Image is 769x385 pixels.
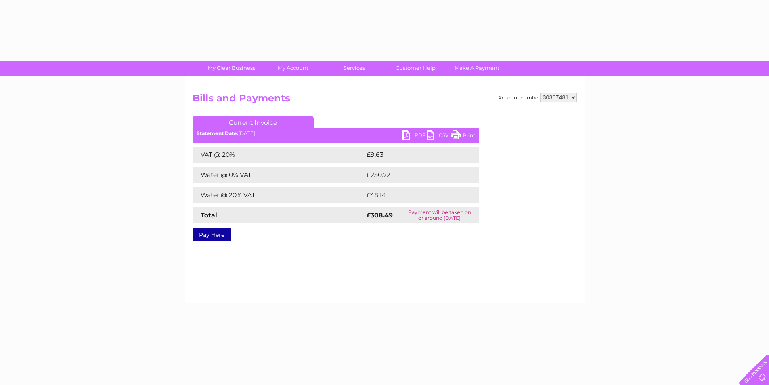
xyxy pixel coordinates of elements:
[451,130,475,142] a: Print
[260,61,326,76] a: My Account
[498,93,577,102] div: Account number
[365,187,462,203] td: £48.14
[365,147,461,163] td: £9.63
[321,61,388,76] a: Services
[193,167,365,183] td: Water @ 0% VAT
[198,61,265,76] a: My Clear Business
[402,130,427,142] a: PDF
[193,116,314,128] a: Current Invoice
[193,130,479,136] div: [DATE]
[400,207,479,223] td: Payment will be taken on or around [DATE]
[382,61,449,76] a: Customer Help
[193,228,231,241] a: Pay Here
[427,130,451,142] a: CSV
[193,93,577,108] h2: Bills and Payments
[444,61,510,76] a: Make A Payment
[365,167,465,183] td: £250.72
[367,211,393,219] strong: £308.49
[197,130,238,136] b: Statement Date:
[201,211,217,219] strong: Total
[193,147,365,163] td: VAT @ 20%
[193,187,365,203] td: Water @ 20% VAT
